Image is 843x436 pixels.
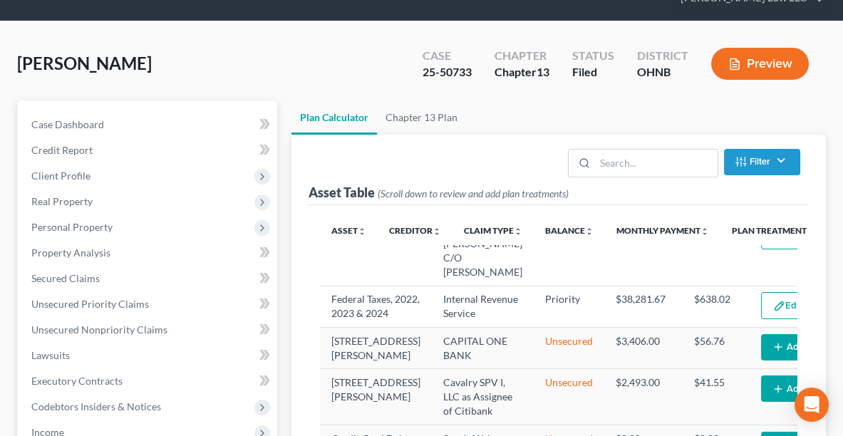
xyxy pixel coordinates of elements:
[432,216,534,286] td: City of [PERSON_NAME] C/O [PERSON_NAME]
[637,64,688,81] div: OHNB
[432,369,534,425] td: Cavalry SPV I, LLC as Assignee of Citibank
[604,286,683,327] td: $38,281.67
[20,112,277,137] a: Case Dashboard
[432,286,534,327] td: Internal Revenue Service
[320,286,432,327] td: Federal Taxes, 2022, 2023 & 2024
[683,328,750,369] td: $56.76
[495,48,549,64] div: Chapter
[20,291,277,317] a: Unsecured Priority Claims
[432,328,534,369] td: CAPITAL ONE BANK
[604,328,683,369] td: $3,406.00
[20,240,277,266] a: Property Analysis
[20,368,277,394] a: Executory Contracts
[433,227,441,236] i: unfold_more
[20,317,277,343] a: Unsecured Nonpriority Claims
[534,286,604,327] td: Priority
[545,225,594,236] a: Balanceunfold_more
[464,225,522,236] a: Claim Typeunfold_more
[31,323,167,336] span: Unsecured Nonpriority Claims
[31,400,161,412] span: Codebtors Insiders & Notices
[537,65,549,78] span: 13
[534,328,604,369] td: Unsecured
[572,48,614,64] div: Status
[514,227,522,236] i: unfold_more
[320,369,432,425] td: [STREET_ADDRESS][PERSON_NAME]
[711,48,809,80] button: Preview
[31,195,93,207] span: Real Property
[31,170,90,182] span: Client Profile
[423,64,472,81] div: 25-50733
[31,221,113,233] span: Personal Property
[31,375,123,387] span: Executory Contracts
[31,144,93,156] span: Credit Report
[31,246,110,259] span: Property Analysis
[20,266,277,291] a: Secured Claims
[17,53,152,73] span: [PERSON_NAME]
[377,100,466,135] a: Chapter 13 Plan
[795,388,829,422] div: Open Intercom Messenger
[683,286,750,327] td: $638.02
[378,187,569,199] span: (Scroll down to review and add plan treatments)
[637,48,688,64] div: District
[534,369,604,425] td: Unsecured
[773,300,785,312] img: edit-pencil-c1479a1de80d8dea1e2430c2f745a3c6a07e9d7aa2eeffe225670001d78357a8.svg
[724,149,800,175] button: Filter
[331,225,366,236] a: Assetunfold_more
[20,137,277,163] a: Credit Report
[320,216,432,286] td: City Taxes,
[291,100,377,135] a: Plan Calculator
[495,64,549,81] div: Chapter
[585,227,594,236] i: unfold_more
[358,227,366,236] i: unfold_more
[31,298,149,310] span: Unsecured Priority Claims
[604,216,683,286] td: $1,147.00
[423,48,472,64] div: Case
[683,216,750,286] td: $19.11
[31,349,70,361] span: Lawsuits
[20,343,277,368] a: Lawsuits
[604,369,683,425] td: $2,493.00
[31,118,104,130] span: Case Dashboard
[389,225,441,236] a: Creditorunfold_more
[534,216,604,286] td: Priority
[683,369,750,425] td: $41.55
[700,227,709,236] i: unfold_more
[320,328,432,369] td: [STREET_ADDRESS][PERSON_NAME]
[720,217,818,245] th: Plan Treatment
[309,184,569,201] div: Asset Table
[572,64,614,81] div: Filed
[595,150,717,177] input: Search...
[616,225,709,236] a: Monthly Paymentunfold_more
[31,272,100,284] span: Secured Claims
